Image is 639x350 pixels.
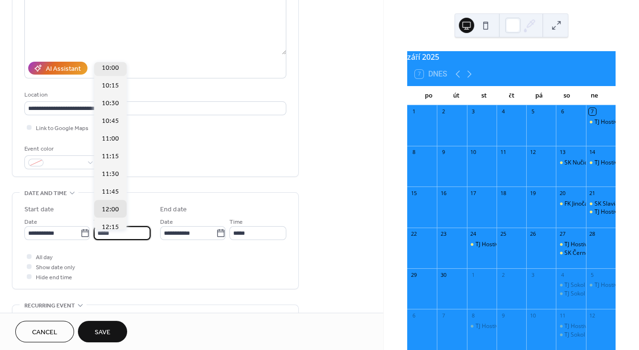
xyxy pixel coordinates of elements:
span: 11:45 [102,186,119,197]
div: TJ Hostivice - TJ Sokol Jeneč A [586,118,616,126]
div: SK Nučice - TJ Hostivice [564,159,626,167]
div: 9 [440,149,447,156]
span: 11:30 [102,169,119,179]
span: 10:30 [102,98,119,108]
div: 20 [559,189,566,197]
div: 19 [529,189,536,197]
div: 3 [470,108,477,115]
div: září 2025 [407,51,616,63]
span: Date and time [24,188,67,198]
div: pá [525,86,553,105]
div: 3 [529,271,536,278]
div: TJ Hostivice - SK Slavia Drahelčice [586,208,616,216]
div: 16 [440,189,447,197]
div: 12 [529,149,536,156]
div: 29 [410,271,417,278]
div: po [415,86,443,105]
div: út [443,86,470,105]
div: TJ Hostivice - TJ Sokol Tuchoměřice [476,241,568,249]
div: SK Černošice - TJ Hostivice [564,249,635,257]
span: 10:00 [102,63,119,73]
div: 17 [470,189,477,197]
span: Show date only [36,262,75,273]
div: FK Jinočany B - TJ Hostivice [564,200,635,208]
div: ne [580,86,608,105]
button: Cancel [15,321,74,342]
div: 8 [410,149,417,156]
div: 2 [440,108,447,115]
span: 12:15 [102,222,119,232]
div: 1 [410,108,417,115]
span: Hide end time [36,273,72,283]
div: 26 [529,230,536,238]
span: Save [95,328,110,338]
div: 22 [410,230,417,238]
button: Save [78,321,127,342]
div: SK Černošice - TJ Hostivice [556,249,585,257]
div: 10 [529,312,536,319]
div: SK Slavia Drahelčice - TJ Hostivice [586,200,616,208]
div: čt [498,86,525,105]
span: Time [229,217,243,227]
div: Start date [24,205,54,215]
div: TJ Hostivice - FK Rudná [586,281,616,289]
div: 4 [499,108,507,115]
div: SK Nučice - TJ Hostivice [556,159,585,167]
div: st [470,86,498,105]
div: End date [160,205,187,215]
span: 12:00 [102,204,119,214]
div: 15 [410,189,417,197]
div: 27 [559,230,566,238]
div: 7 [440,312,447,319]
div: TJ Hostivice - TJ Sokol Tuchoměřice [467,241,497,249]
div: Location [24,90,284,100]
div: so [553,86,581,105]
div: 8 [470,312,477,319]
div: 11 [499,149,507,156]
span: 11:00 [102,133,119,143]
span: 10:45 [102,116,119,126]
div: 21 [589,189,596,197]
div: 18 [499,189,507,197]
span: Link to Google Maps [36,123,88,133]
div: TJ Hostivice - Nová Ves/Nový Knín [467,322,497,330]
div: 6 [559,108,566,115]
span: Cancel [32,328,57,338]
div: 14 [589,149,596,156]
div: 30 [440,271,447,278]
div: TJ Hostivice - [GEOGRAPHIC_DATA]/[GEOGRAPHIC_DATA] [476,322,628,330]
div: FK Jinočany B - TJ Hostivice [556,200,585,208]
div: TJ Hostivice - SK Olympie Dolní Břežany B [586,159,616,167]
div: 12 [589,312,596,319]
span: Date [160,217,173,227]
div: 23 [440,230,447,238]
div: 7 [589,108,596,115]
div: 1 [470,271,477,278]
span: All day [36,252,53,262]
div: 10 [470,149,477,156]
div: Event color [24,144,96,154]
div: TJ Hostivice - TJ Jíloviště/Všenorský SK [556,241,585,249]
div: 25 [499,230,507,238]
div: TJ Sokol Dobřichovice - TJ Hostivice [556,331,585,339]
div: TJ Sokol Červený Újezd - TJ Hostivice [556,281,585,289]
div: 24 [470,230,477,238]
div: 13 [559,149,566,156]
div: 11 [559,312,566,319]
div: 5 [589,271,596,278]
button: AI Assistant [28,62,87,75]
div: 2 [499,271,507,278]
div: TJ Hostivice - FK Velké Přílepy [556,322,585,330]
div: AI Assistant [46,64,81,74]
span: Time [94,217,107,227]
div: 6 [410,312,417,319]
div: TJ Sokol Dobřichovice - TJ Hostivice [556,290,585,298]
span: Recurring event [24,301,75,311]
span: 11:15 [102,151,119,161]
div: 5 [529,108,536,115]
span: Date [24,217,37,227]
span: 10:15 [102,80,119,90]
div: 4 [559,271,566,278]
div: 28 [589,230,596,238]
